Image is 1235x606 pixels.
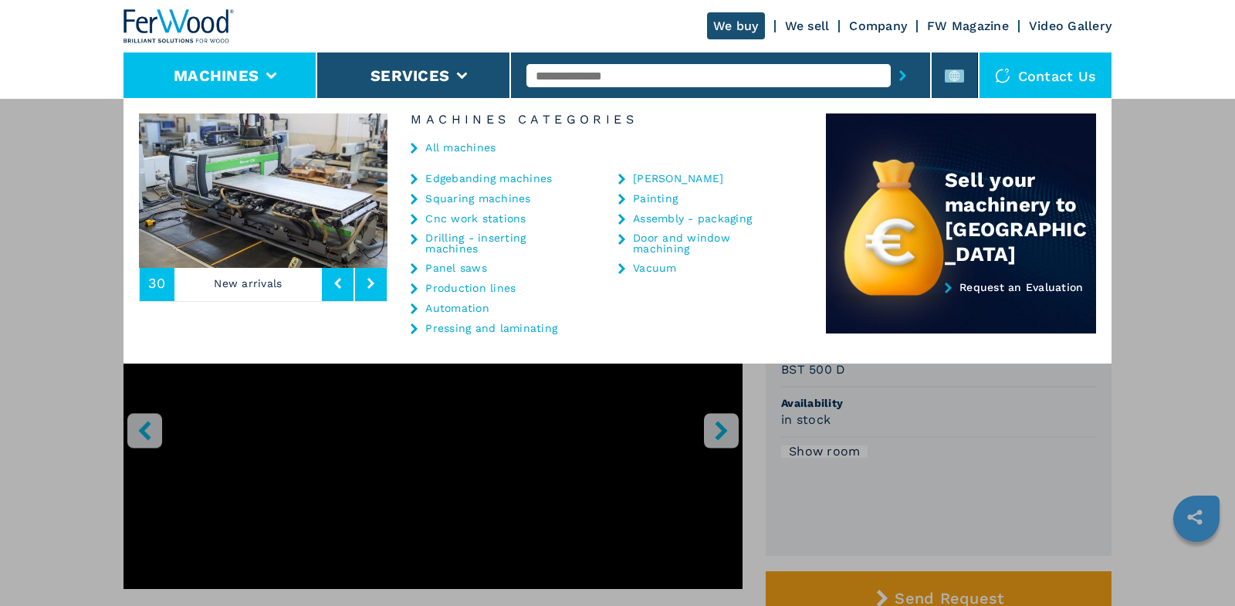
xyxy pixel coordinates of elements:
button: Services [370,66,449,85]
a: Squaring machines [425,193,530,204]
a: Automation [425,303,489,313]
h6: Machines Categories [387,113,826,126]
a: Panel saws [425,262,487,273]
a: Door and window machining [633,232,787,254]
a: Assembly - packaging [633,213,752,224]
a: Production lines [425,283,516,293]
a: Drilling - inserting machines [425,232,580,254]
img: image [387,113,636,268]
a: Video Gallery [1029,19,1111,33]
a: We sell [785,19,830,33]
a: Edgebanding machines [425,173,552,184]
button: submit-button [891,58,915,93]
img: Contact us [995,68,1010,83]
a: Request an Evaluation [826,281,1096,334]
span: 30 [148,276,166,290]
a: All machines [425,142,496,153]
a: FW Magazine [927,19,1009,33]
img: image [139,113,387,268]
a: We buy [707,12,765,39]
a: [PERSON_NAME] [633,173,723,184]
div: Sell your machinery to [GEOGRAPHIC_DATA] [945,168,1096,266]
a: Company [849,19,907,33]
div: Contact us [980,52,1112,99]
a: Painting [633,193,678,204]
p: New arrivals [174,266,323,301]
a: Pressing and laminating [425,323,557,333]
img: Ferwood [123,9,235,43]
button: Machines [174,66,259,85]
a: Vacuum [633,262,677,273]
a: Cnc work stations [425,213,526,224]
